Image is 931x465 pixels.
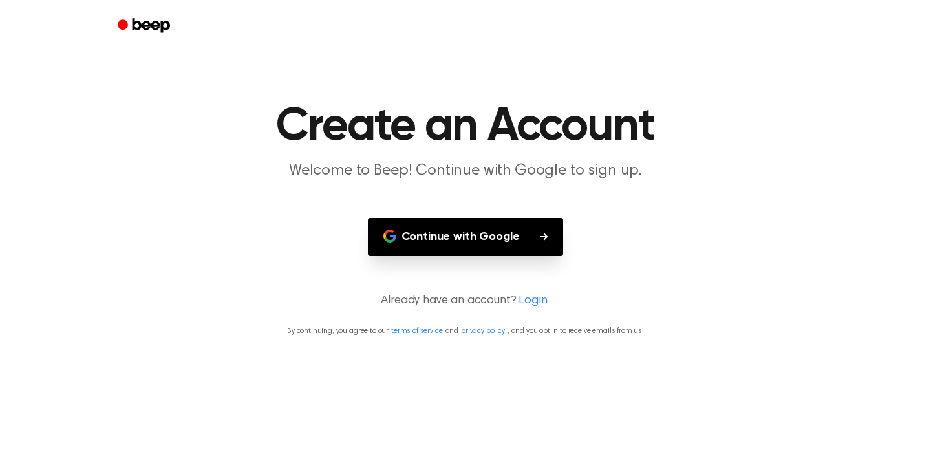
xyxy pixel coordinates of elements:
[368,218,564,256] button: Continue with Google
[134,103,797,150] h1: Create an Account
[109,14,182,39] a: Beep
[391,327,442,335] a: terms of service
[519,292,547,310] a: Login
[217,160,714,182] p: Welcome to Beep! Continue with Google to sign up.
[16,325,915,337] p: By continuing, you agree to our and , and you opt in to receive emails from us.
[16,292,915,310] p: Already have an account?
[461,327,505,335] a: privacy policy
